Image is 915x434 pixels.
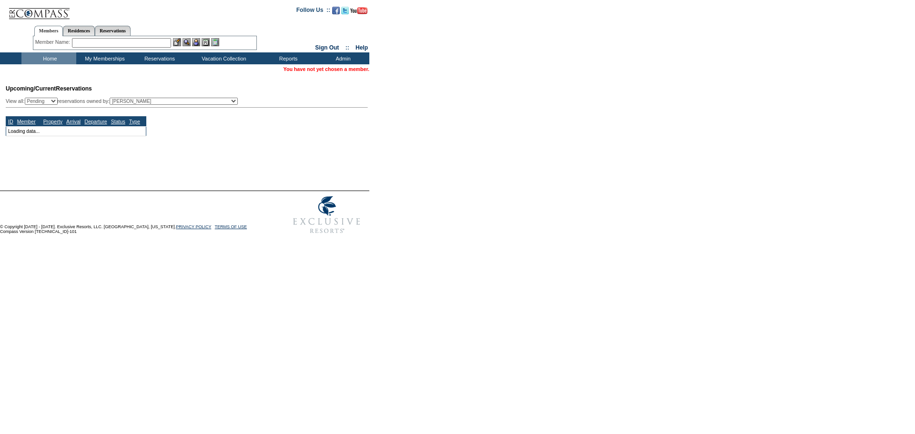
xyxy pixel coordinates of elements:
[95,26,131,36] a: Reservations
[173,38,181,46] img: b_edit.gif
[183,38,191,46] img: View
[260,52,315,64] td: Reports
[6,85,56,92] span: Upcoming/Current
[35,38,72,46] div: Member Name:
[202,38,210,46] img: Reservations
[341,7,349,14] img: Follow us on Twitter
[176,224,211,229] a: PRIVACY POLICY
[296,6,330,17] td: Follow Us ::
[111,119,125,124] a: Status
[129,119,140,124] a: Type
[63,26,95,36] a: Residences
[315,44,339,51] a: Sign Out
[350,10,367,15] a: Subscribe to our YouTube Channel
[76,52,131,64] td: My Memberships
[341,10,349,15] a: Follow us on Twitter
[6,85,92,92] span: Reservations
[43,119,62,124] a: Property
[21,52,76,64] td: Home
[6,98,242,105] div: View all: reservations owned by:
[346,44,349,51] span: ::
[6,126,146,136] td: Loading data...
[215,224,247,229] a: TERMS OF USE
[8,119,13,124] a: ID
[131,52,186,64] td: Reservations
[17,119,36,124] a: Member
[84,119,107,124] a: Departure
[350,7,367,14] img: Subscribe to our YouTube Channel
[211,38,219,46] img: b_calculator.gif
[332,7,340,14] img: Become our fan on Facebook
[332,10,340,15] a: Become our fan on Facebook
[315,52,369,64] td: Admin
[186,52,260,64] td: Vacation Collection
[284,191,369,239] img: Exclusive Resorts
[356,44,368,51] a: Help
[192,38,200,46] img: Impersonate
[34,26,63,36] a: Members
[284,66,369,72] span: You have not yet chosen a member.
[66,119,81,124] a: Arrival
